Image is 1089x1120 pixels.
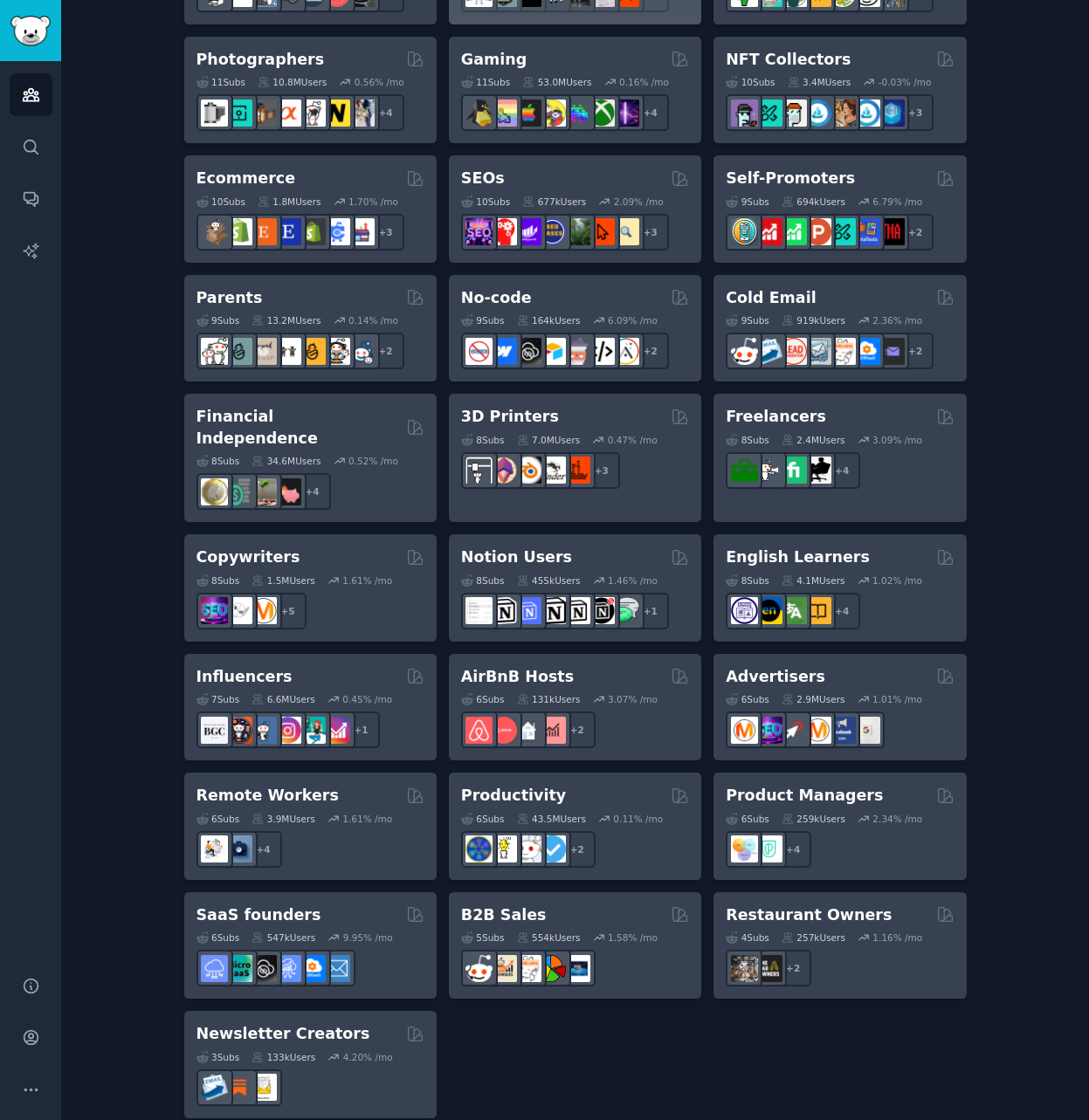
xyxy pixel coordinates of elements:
[726,666,825,688] h2: Advertisers
[225,338,252,365] img: SingleParents
[755,597,782,624] img: EnglishLearning
[588,100,615,127] img: XboxGamers
[782,574,845,587] div: 4.1M Users
[804,597,831,624] img: LearnEnglishOnReddit
[299,100,326,127] img: canon
[563,218,590,245] img: Local_SEO
[731,835,758,862] img: ProductManagement
[726,314,769,326] div: 9 Sub s
[853,338,880,365] img: B2BSaaS
[780,597,807,624] img: language_exchange
[274,955,301,982] img: SaaSSales
[563,338,590,365] img: nocodelowcode
[608,931,658,944] div: 1.58 % /mo
[252,693,315,705] div: 6.6M Users
[490,835,517,862] img: lifehacks
[323,338,350,365] img: parentsofmultiples
[824,593,860,629] div: + 4
[514,100,541,127] img: macgaming
[588,218,615,245] img: GoogleSearchConsole
[196,574,240,587] div: 8 Sub s
[461,287,532,309] h2: No-code
[465,955,493,982] img: sales
[632,333,669,369] div: + 2
[878,338,905,365] img: EmailOutreach
[608,314,658,326] div: 6.09 % /mo
[461,434,505,446] div: 8 Sub s
[196,931,240,944] div: 6 Sub s
[632,214,669,251] div: + 3
[563,100,590,127] img: gamers
[878,100,905,127] img: DigitalItems
[755,218,782,245] img: youtubepromotion
[299,218,326,245] img: reviewmyshopify
[632,593,669,629] div: + 1
[196,546,300,568] h2: Copywriters
[522,196,586,208] div: 677k Users
[853,218,880,245] img: betatests
[517,813,586,825] div: 43.5M Users
[252,455,320,467] div: 34.6M Users
[461,904,547,926] h2: B2B Sales
[368,333,404,369] div: + 2
[517,931,581,944] div: 554k Users
[782,931,845,944] div: 257k Users
[225,100,252,127] img: streetphotography
[829,338,856,365] img: b2b_sales
[461,693,505,705] div: 6 Sub s
[731,100,758,127] img: NFTExchange
[252,1051,315,1063] div: 133k Users
[879,76,932,88] div: -0.03 % /mo
[258,196,321,208] div: 1.8M Users
[201,1074,228,1101] img: Emailmarketing
[514,717,541,744] img: rentalproperties
[490,717,517,744] img: AirBnBHosts
[608,574,658,587] div: 1.46 % /mo
[731,955,758,982] img: restaurantowners
[250,597,277,624] img: content_marketing
[522,76,591,88] div: 53.0M Users
[608,434,658,446] div: 0.47 % /mo
[201,835,228,862] img: RemoteJobs
[829,717,856,744] img: FacebookAds
[252,314,320,326] div: 13.2M Users
[225,1074,252,1101] img: Substack
[461,574,505,587] div: 8 Sub s
[299,717,326,744] img: influencermarketing
[250,218,277,245] img: Etsy
[274,338,301,365] img: toddlers
[274,478,301,505] img: fatFIRE
[517,574,581,587] div: 455k Users
[726,693,769,705] div: 6 Sub s
[559,711,596,748] div: + 2
[775,950,811,986] div: + 2
[539,835,566,862] img: getdisciplined
[731,717,758,744] img: marketing
[514,338,541,365] img: NoCodeSaaS
[755,835,782,862] img: ProductMgmt
[588,597,615,624] img: BestNotionTemplates
[250,478,277,505] img: Fire
[853,717,880,744] img: googleads
[614,196,664,208] div: 2.09 % /mo
[782,434,845,446] div: 2.4M Users
[258,76,327,88] div: 10.8M Users
[196,455,240,467] div: 8 Sub s
[348,314,398,326] div: 0.14 % /mo
[201,717,228,744] img: BeautyGuruChatter
[490,457,517,484] img: 3Dmodeling
[872,813,922,825] div: 2.34 % /mo
[731,338,758,365] img: sales
[782,196,845,208] div: 694k Users
[612,338,639,365] img: Adalo
[726,813,769,825] div: 6 Sub s
[872,693,922,705] div: 1.01 % /mo
[348,455,398,467] div: 0.52 % /mo
[619,76,669,88] div: 0.16 % /mo
[274,100,301,127] img: SonyAlpha
[726,785,883,807] h2: Product Managers
[782,813,845,825] div: 259k Users
[829,218,856,245] img: alphaandbetausers
[368,94,404,131] div: + 4
[563,597,590,624] img: AskNotion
